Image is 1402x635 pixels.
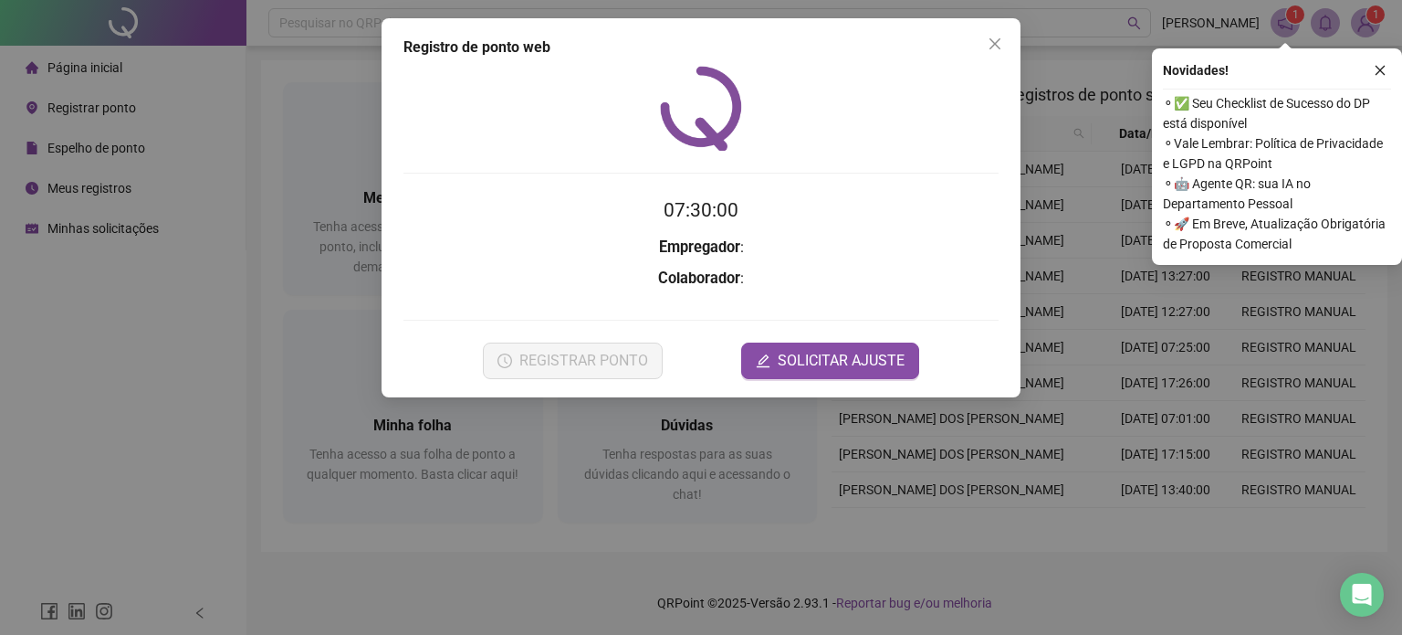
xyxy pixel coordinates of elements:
[741,343,919,379] button: editSOLICITAR AJUSTE
[1163,93,1391,133] span: ⚬ ✅ Seu Checklist de Sucesso do DP está disponível
[1340,573,1384,617] div: Open Intercom Messenger
[659,238,740,256] strong: Empregador
[778,350,905,372] span: SOLICITAR AJUSTE
[664,199,738,221] time: 07:30:00
[1163,133,1391,174] span: ⚬ Vale Lembrar: Política de Privacidade e LGPD na QRPoint
[403,236,999,259] h3: :
[660,66,742,151] img: QRPoint
[483,343,663,379] button: REGISTRAR PONTO
[980,29,1010,58] button: Close
[1163,174,1391,214] span: ⚬ 🤖 Agente QR: sua IA no Departamento Pessoal
[1163,214,1391,254] span: ⚬ 🚀 Em Breve, Atualização Obrigatória de Proposta Comercial
[1163,60,1229,80] span: Novidades !
[403,267,999,291] h3: :
[756,354,770,368] span: edit
[403,37,999,58] div: Registro de ponto web
[988,37,1002,51] span: close
[1374,64,1386,77] span: close
[658,270,740,287] strong: Colaborador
